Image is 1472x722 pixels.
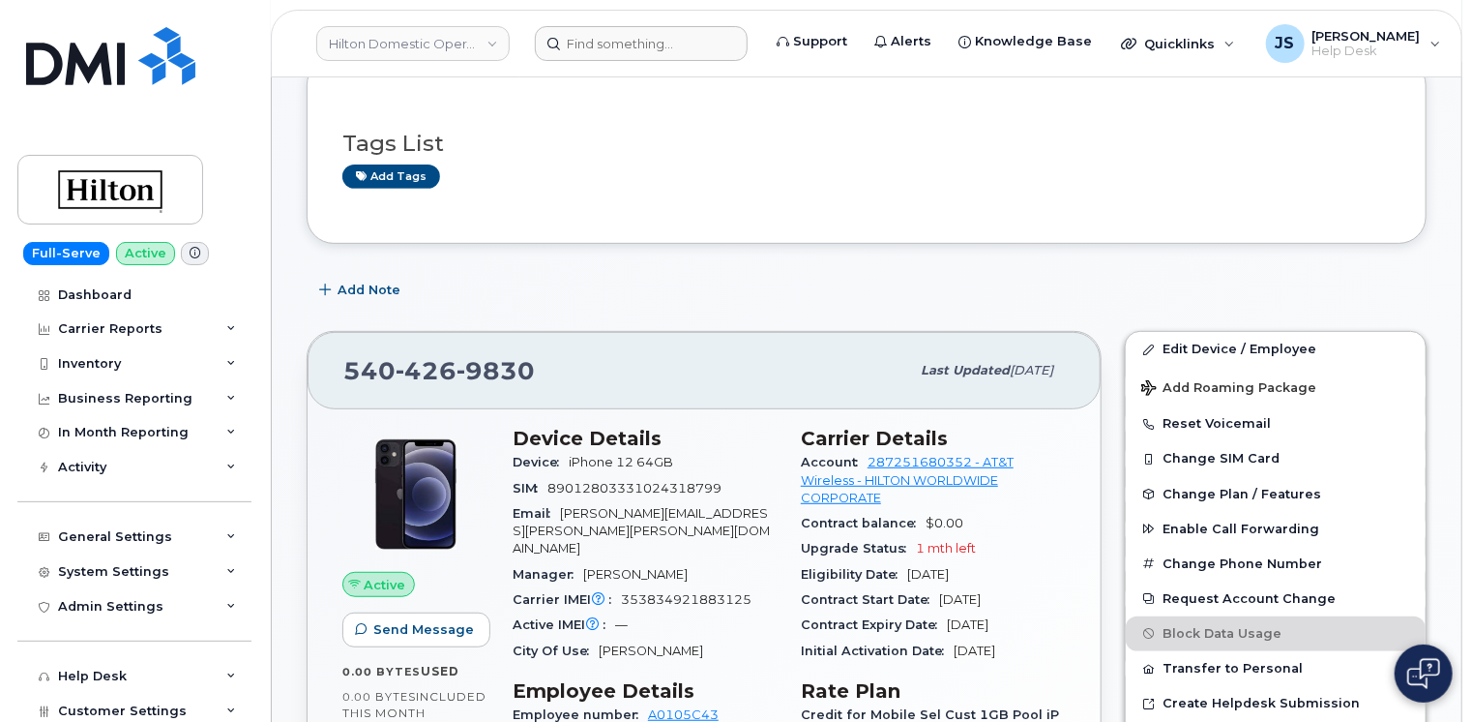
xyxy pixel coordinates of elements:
button: Add Roaming Package [1126,367,1426,406]
span: [PERSON_NAME] [1312,28,1421,44]
a: Edit Device / Employee [1126,332,1426,367]
span: [DATE] [939,592,981,607]
span: used [421,664,459,678]
span: 1 mth left [916,541,976,556]
a: Support [763,22,861,61]
span: Enable Call Forwarding [1163,522,1319,536]
button: Change Plan / Features [1126,477,1426,512]
button: Reset Voicemail [1126,406,1426,441]
img: iPhone_12.jpg [358,436,474,553]
a: Hilton Domestic Operating Company Inc [316,26,510,61]
button: Enable Call Forwarding [1126,512,1426,547]
button: Change Phone Number [1126,547,1426,582]
span: Account [801,455,868,469]
span: Contract Expiry Date [801,617,947,632]
a: Alerts [861,22,945,61]
button: Request Account Change [1126,582,1426,617]
span: Help Desk [1312,44,1421,59]
span: 0.00 Bytes [342,665,421,678]
span: Add Roaming Package [1141,380,1316,399]
span: Device [513,455,569,469]
span: 540 [343,356,535,385]
h3: Employee Details [513,679,778,703]
span: 353834921883125 [621,592,751,607]
button: Change SIM Card [1126,441,1426,476]
span: iPhone 12 64GB [569,455,673,469]
span: $0.00 [926,516,963,530]
button: Transfer to Personal [1126,651,1426,686]
span: Contract Start Date [801,592,939,607]
span: [PERSON_NAME] [583,567,688,582]
span: Manager [513,567,583,582]
span: Last updated [921,363,1010,377]
button: Send Message [342,613,490,647]
span: — [615,617,628,632]
span: Active [365,576,406,594]
a: Knowledge Base [945,22,1105,61]
h3: Device Details [513,427,778,450]
h3: Rate Plan [801,679,1066,703]
span: Alerts [891,32,931,51]
span: 9830 [456,356,535,385]
span: Contract balance [801,516,926,530]
a: Create Helpdesk Submission [1126,686,1426,721]
span: JS [1276,32,1295,55]
span: [PERSON_NAME] [599,644,703,658]
span: SIM [513,481,547,496]
span: Active IMEI [513,617,615,632]
span: Knowledge Base [975,32,1092,51]
div: Jacob Shepherd [1252,24,1455,63]
span: Support [793,32,847,51]
span: Carrier IMEI [513,592,621,607]
img: Open chat [1407,658,1440,689]
span: Send Message [373,620,474,639]
span: Email [513,506,560,521]
span: Initial Activation Date [801,644,954,658]
h3: Tags List [342,132,1391,156]
span: [DATE] [947,617,988,632]
span: Eligibility Date [801,567,907,582]
button: Block Data Usage [1126,617,1426,651]
input: Find something... [535,26,748,61]
a: 287251680352 - AT&T Wireless - HILTON WORLDWIDE CORPORATE [801,455,1014,505]
span: 0.00 Bytes [342,690,416,704]
span: [DATE] [954,644,995,658]
span: 426 [396,356,456,385]
a: A0105C43 [648,707,719,722]
h3: Carrier Details [801,427,1066,450]
span: Upgrade Status [801,541,916,556]
span: 89012803331024318799 [547,481,721,496]
span: [PERSON_NAME][EMAIL_ADDRESS][PERSON_NAME][PERSON_NAME][DOMAIN_NAME] [513,506,770,557]
a: Add tags [342,165,440,189]
div: Quicklinks [1107,24,1249,63]
button: Add Note [307,273,417,308]
span: [DATE] [907,567,949,582]
span: Add Note [338,281,400,299]
span: City Of Use [513,644,599,658]
span: [DATE] [1010,363,1053,377]
span: Quicklinks [1144,36,1215,51]
span: Change Plan / Features [1163,487,1321,501]
span: Employee number [513,707,648,722]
